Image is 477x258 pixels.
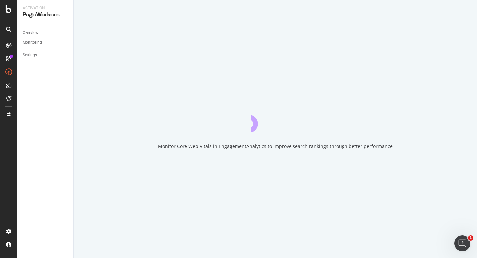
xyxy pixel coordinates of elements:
div: Settings [23,52,37,59]
span: 1 [468,235,473,241]
a: Monitoring [23,39,69,46]
a: Overview [23,30,69,36]
iframe: Intercom live chat [454,235,470,251]
div: Monitoring [23,39,42,46]
div: PageWorkers [23,11,68,19]
div: Activation [23,5,68,11]
div: animation [251,108,299,132]
a: Settings [23,52,69,59]
div: Monitor Core Web Vitals in EngagementAnalytics to improve search rankings through better performance [158,143,393,150]
div: Overview [23,30,38,36]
